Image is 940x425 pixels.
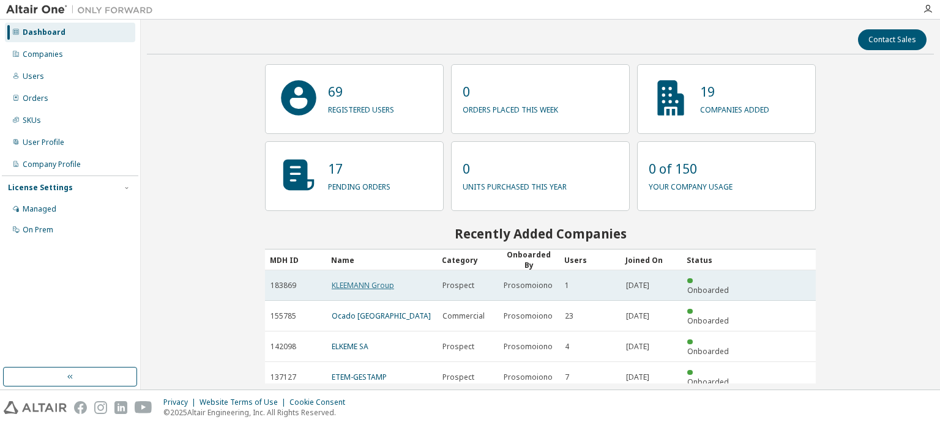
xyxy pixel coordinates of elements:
[114,401,127,414] img: linkedin.svg
[163,397,200,407] div: Privacy
[503,249,554,270] div: Onboarded By
[4,401,67,414] img: altair_logo.svg
[8,183,73,193] div: License Settings
[23,94,48,103] div: Orders
[23,225,53,235] div: On Prem
[700,101,769,115] p: companies added
[332,311,431,321] a: Ocado [GEOGRAPHIC_DATA]
[442,250,493,270] div: Category
[332,341,368,352] a: ELKEME SA
[23,138,64,147] div: User Profile
[270,342,296,352] span: 142098
[687,346,729,357] span: Onboarded
[626,281,649,290] span: [DATE]
[265,226,816,242] h2: Recently Added Companies
[328,178,390,192] p: pending orders
[442,281,474,290] span: Prospect
[328,83,394,101] p: 69
[270,250,321,270] div: MDH ID
[687,250,738,270] div: Status
[74,401,87,414] img: facebook.svg
[687,316,729,326] span: Onboarded
[649,178,733,192] p: your company usage
[23,160,81,169] div: Company Profile
[332,280,394,290] a: KLEEMANN Group
[626,342,649,352] span: [DATE]
[504,281,553,290] span: Prosomoiono
[564,250,616,270] div: Users
[463,160,567,178] p: 0
[442,311,485,321] span: Commercial
[463,178,567,192] p: units purchased this year
[442,372,474,382] span: Prospect
[700,83,769,101] p: 19
[328,160,390,178] p: 17
[289,397,352,407] div: Cookie Consent
[332,372,387,382] a: ETEM-GESTAMP
[463,83,558,101] p: 0
[200,397,289,407] div: Website Terms of Use
[23,28,65,37] div: Dashboard
[328,101,394,115] p: registered users
[625,250,677,270] div: Joined On
[270,372,296,382] span: 137127
[163,407,352,418] p: © 2025 Altair Engineering, Inc. All Rights Reserved.
[565,372,569,382] span: 7
[331,250,433,270] div: Name
[504,311,553,321] span: Prosomoiono
[565,342,569,352] span: 4
[6,4,159,16] img: Altair One
[94,401,107,414] img: instagram.svg
[135,401,152,414] img: youtube.svg
[463,101,558,115] p: orders placed this week
[23,72,44,81] div: Users
[270,311,296,321] span: 155785
[23,116,41,125] div: SKUs
[23,204,56,214] div: Managed
[504,342,553,352] span: Prosomoiono
[504,372,553,382] span: Prosomoiono
[626,311,649,321] span: [DATE]
[687,285,729,295] span: Onboarded
[858,29,927,50] button: Contact Sales
[649,160,733,178] p: 0 of 150
[687,377,729,387] span: Onboarded
[442,342,474,352] span: Prospect
[626,372,649,382] span: [DATE]
[565,281,569,290] span: 1
[23,50,63,59] div: Companies
[565,311,573,321] span: 23
[270,281,296,290] span: 183869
